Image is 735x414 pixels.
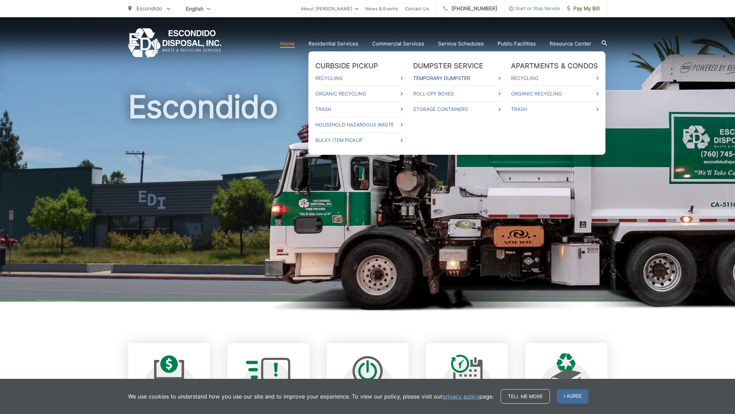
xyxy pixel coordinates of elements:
[413,62,483,70] a: Dumpster Service
[498,40,536,48] a: Public Facilities
[128,28,222,59] a: EDCD logo. Return to the homepage.
[557,389,589,404] span: I agree
[511,90,599,98] a: Organic Recycling
[315,136,403,144] a: Bulky Item Pickup
[413,74,501,82] a: Temporary Dumpster
[128,90,607,308] h1: Escondido
[301,4,358,13] a: About [PERSON_NAME]
[181,3,215,15] span: English
[315,90,403,98] a: Organic Recycling
[315,105,403,113] a: Trash
[438,40,484,48] a: Service Schedules
[308,40,358,48] a: Residential Services
[315,74,403,82] a: Recycling
[315,121,403,129] a: Household Hazardous Waste
[511,105,599,113] a: Trash
[136,5,162,12] span: Escondido
[442,392,479,401] a: privacy policy
[550,40,591,48] a: Resource Center
[413,105,501,113] a: Storage Containers
[372,40,424,48] a: Commercial Services
[567,4,600,13] span: Pay My Bill
[365,4,398,13] a: News & Events
[413,90,501,98] a: Roll-Off Boxes
[128,392,494,401] p: We use cookies to understand how you use our site and to improve your experience. To view our pol...
[280,40,295,48] a: Home
[315,62,378,70] a: Curbside Pickup
[511,62,598,70] a: Apartments & Condos
[511,74,599,82] a: Recycling
[501,389,550,404] a: Tell me more
[405,4,429,13] a: Contact Us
